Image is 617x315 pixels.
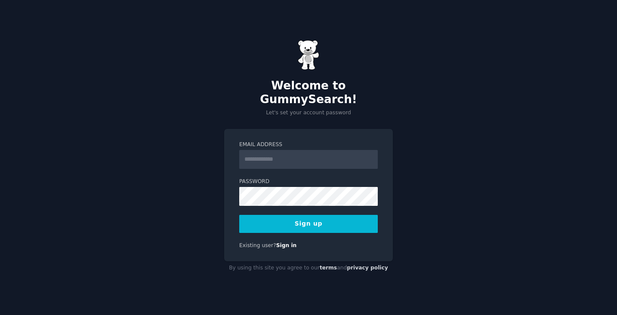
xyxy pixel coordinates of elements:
a: privacy policy [347,265,388,271]
div: By using this site you agree to our and [224,261,393,275]
span: Existing user? [239,242,276,248]
label: Email Address [239,141,378,149]
a: Sign in [276,242,297,248]
p: Let's set your account password [224,109,393,117]
label: Password [239,178,378,186]
h2: Welcome to GummySearch! [224,79,393,106]
button: Sign up [239,215,378,233]
a: terms [320,265,337,271]
img: Gummy Bear [298,40,319,70]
